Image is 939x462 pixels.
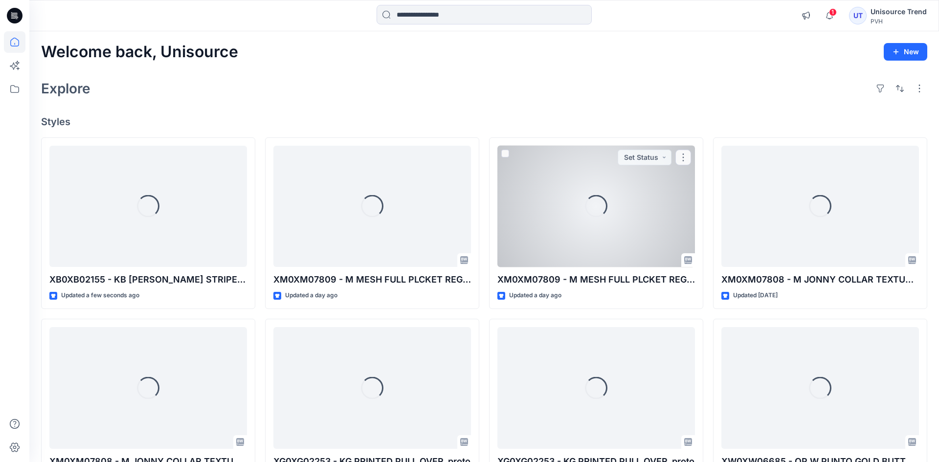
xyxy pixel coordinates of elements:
h2: Explore [41,81,90,96]
h4: Styles [41,116,927,128]
div: Unisource Trend [871,6,927,18]
button: New [884,43,927,61]
p: XM0XM07809 - M MESH FULL PLCKET REG POLO_fit [497,273,695,286]
p: Updated [DATE] [733,290,778,301]
div: UT [849,7,867,24]
h2: Welcome back, Unisource [41,43,238,61]
p: XM0XM07808 - M JONNY COLLAR TEXTURE POLO STRP_fit [721,273,919,286]
div: PVH [871,18,927,25]
p: Updated a few seconds ago [61,290,139,301]
p: XB0XB02155 - KB [PERSON_NAME] STRIPE TEE_proto [49,273,247,286]
span: 1 [829,8,837,16]
p: Updated a day ago [285,290,337,301]
p: Updated a day ago [509,290,561,301]
p: XM0XM07809 - M MESH FULL PLCKET REG POLO_fit [273,273,471,286]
